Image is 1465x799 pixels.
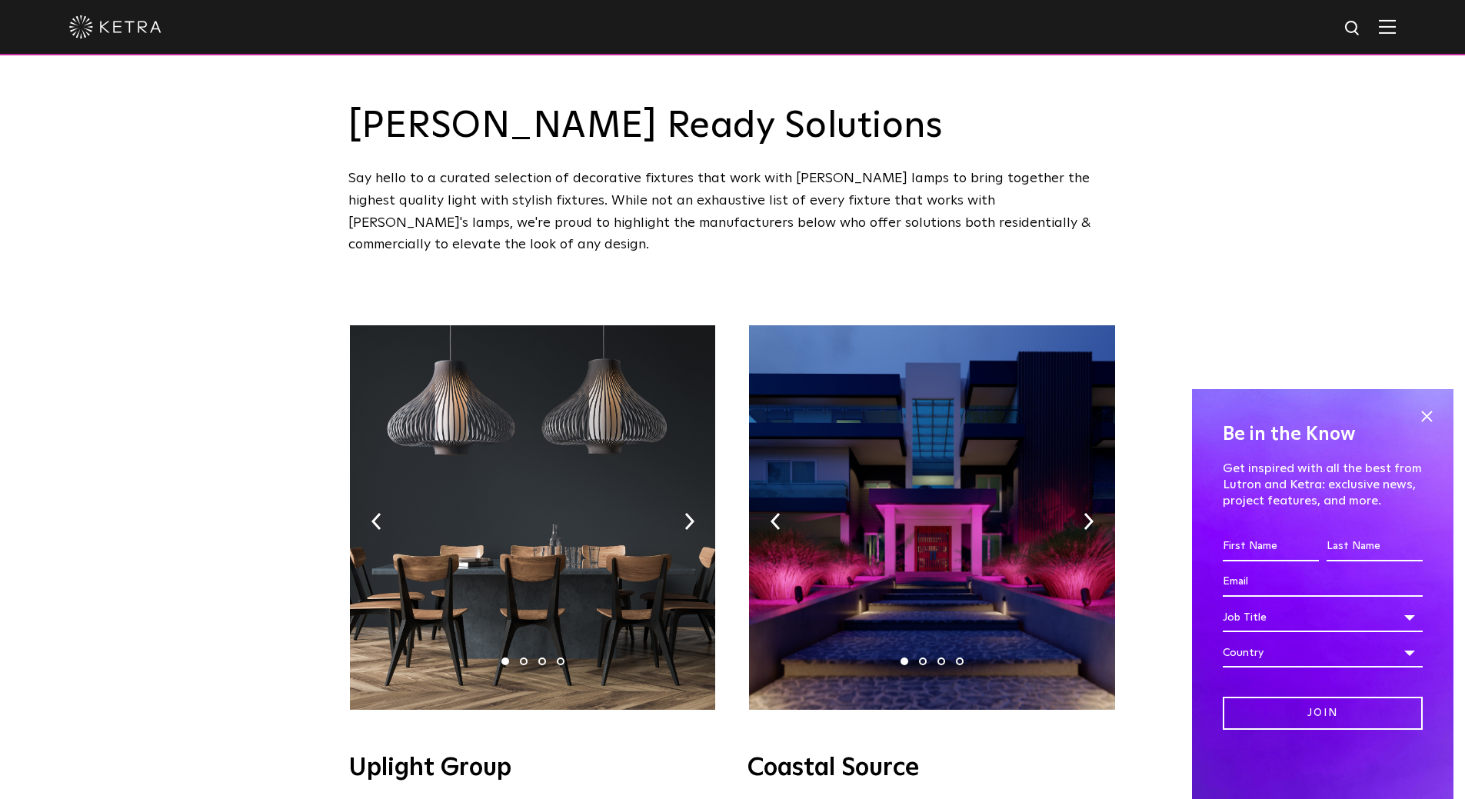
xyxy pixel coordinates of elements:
[348,108,1117,145] h3: [PERSON_NAME] Ready Solutions
[1223,568,1423,597] input: Email
[684,513,694,530] img: arrow-right-black.svg
[348,168,1117,256] div: Say hello to a curated selection of decorative fixtures that work with [PERSON_NAME] lamps to bri...
[1223,532,1319,561] input: First Name
[749,325,1114,710] img: 03-1.jpg
[1223,461,1423,508] p: Get inspired with all the best from Lutron and Ketra: exclusive news, project features, and more.
[1084,513,1094,530] img: arrow-right-black.svg
[348,756,718,781] h4: Uplight Group
[1223,420,1423,449] h4: Be in the Know
[1343,19,1363,38] img: search icon
[350,325,715,710] img: Uplight_Ketra_Image.jpg
[69,15,161,38] img: ketra-logo-2019-white
[1379,19,1396,34] img: Hamburger%20Nav.svg
[371,513,381,530] img: arrow-left-black.svg
[1223,697,1423,730] input: Join
[771,513,781,530] img: arrow-left-black.svg
[1223,603,1423,632] div: Job Title
[747,756,1117,781] h4: Coastal Source
[1223,638,1423,667] div: Country
[1327,532,1423,561] input: Last Name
